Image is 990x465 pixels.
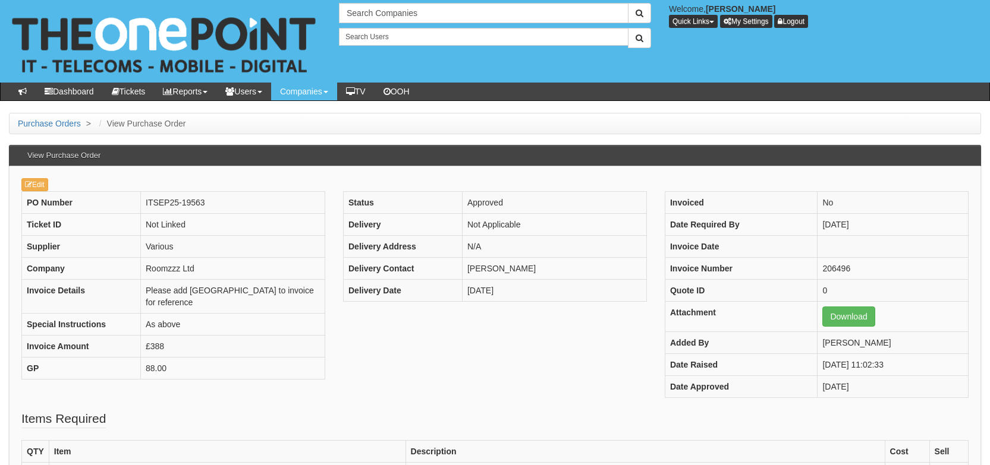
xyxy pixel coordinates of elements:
[343,214,462,236] th: Delivery
[462,258,646,280] td: [PERSON_NAME]
[665,354,817,376] th: Date Raised
[343,280,462,302] th: Delivery Date
[462,214,646,236] td: Not Applicable
[929,441,968,463] th: Sell
[96,118,186,129] li: View Purchase Order
[21,410,106,428] legend: Items Required
[141,314,325,336] td: As above
[83,119,94,128] span: >
[337,83,375,100] a: TV
[822,306,875,327] a: Download
[154,83,216,100] a: Reports
[885,441,929,463] th: Cost
[665,280,817,302] th: Quote ID
[343,192,462,214] th: Status
[141,358,325,379] td: 88.00
[271,83,337,100] a: Companies
[462,280,646,302] td: [DATE]
[462,236,646,258] td: N/A
[141,192,325,214] td: ITSEP25-19563
[818,280,969,302] td: 0
[818,332,969,354] td: [PERSON_NAME]
[706,4,775,14] b: [PERSON_NAME]
[22,258,141,280] th: Company
[774,15,808,28] a: Logout
[141,336,325,358] td: £388
[36,83,103,100] a: Dashboard
[22,236,141,258] th: Supplier
[141,258,325,280] td: Roomzzz Ltd
[18,119,81,128] a: Purchase Orders
[22,441,49,463] th: QTY
[141,280,325,314] td: Please add [GEOGRAPHIC_DATA] to invoice for reference
[22,280,141,314] th: Invoice Details
[21,145,106,166] h3: View Purchase Order
[818,376,969,398] td: [DATE]
[818,258,969,280] td: 206496
[406,441,885,463] th: Description
[665,214,817,236] th: Date Required By
[720,15,772,28] a: My Settings
[665,236,817,258] th: Invoice Date
[665,192,817,214] th: Invoiced
[665,376,817,398] th: Date Approved
[375,83,419,100] a: OOH
[339,28,628,46] input: Search Users
[339,3,628,23] input: Search Companies
[818,354,969,376] td: [DATE] 11:02:33
[103,83,155,100] a: Tickets
[669,15,718,28] button: Quick Links
[343,258,462,280] th: Delivery Contact
[22,336,141,358] th: Invoice Amount
[22,314,141,336] th: Special Instructions
[660,3,990,28] div: Welcome,
[141,214,325,236] td: Not Linked
[49,441,406,463] th: Item
[818,192,969,214] td: No
[665,332,817,354] th: Added By
[462,192,646,214] td: Approved
[22,358,141,379] th: GP
[141,236,325,258] td: Various
[665,302,817,332] th: Attachment
[818,214,969,236] td: [DATE]
[665,258,817,280] th: Invoice Number
[22,192,141,214] th: PO Number
[216,83,271,100] a: Users
[343,236,462,258] th: Delivery Address
[22,214,141,236] th: Ticket ID
[21,178,48,191] a: Edit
